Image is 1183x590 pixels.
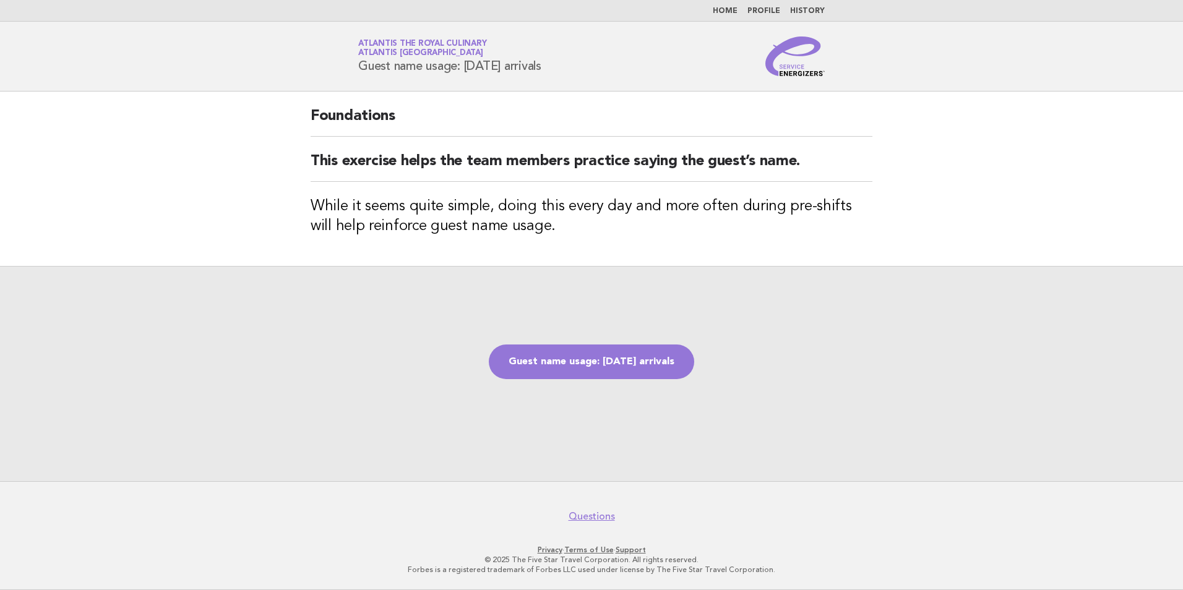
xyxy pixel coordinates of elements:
a: Atlantis the Royal CulinaryAtlantis [GEOGRAPHIC_DATA] [358,40,486,57]
a: Guest name usage: [DATE] arrivals [489,344,694,379]
p: Forbes is a registered trademark of Forbes LLC used under license by The Five Star Travel Corpora... [213,565,970,575]
p: © 2025 The Five Star Travel Corporation. All rights reserved. [213,555,970,565]
a: History [790,7,825,15]
h3: While it seems quite simple, doing this every day and more often during pre-shifts will help rein... [311,197,872,236]
h2: Foundations [311,106,872,137]
h2: This exercise helps the team members practice saying the guest’s name. [311,152,872,182]
img: Service Energizers [765,36,825,76]
a: Profile [747,7,780,15]
span: Atlantis [GEOGRAPHIC_DATA] [358,49,483,58]
a: Privacy [538,545,562,554]
p: · · [213,545,970,555]
h1: Guest name usage: [DATE] arrivals [358,40,541,72]
a: Support [616,545,646,554]
a: Terms of Use [564,545,614,554]
a: Home [713,7,738,15]
a: Questions [569,510,615,523]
